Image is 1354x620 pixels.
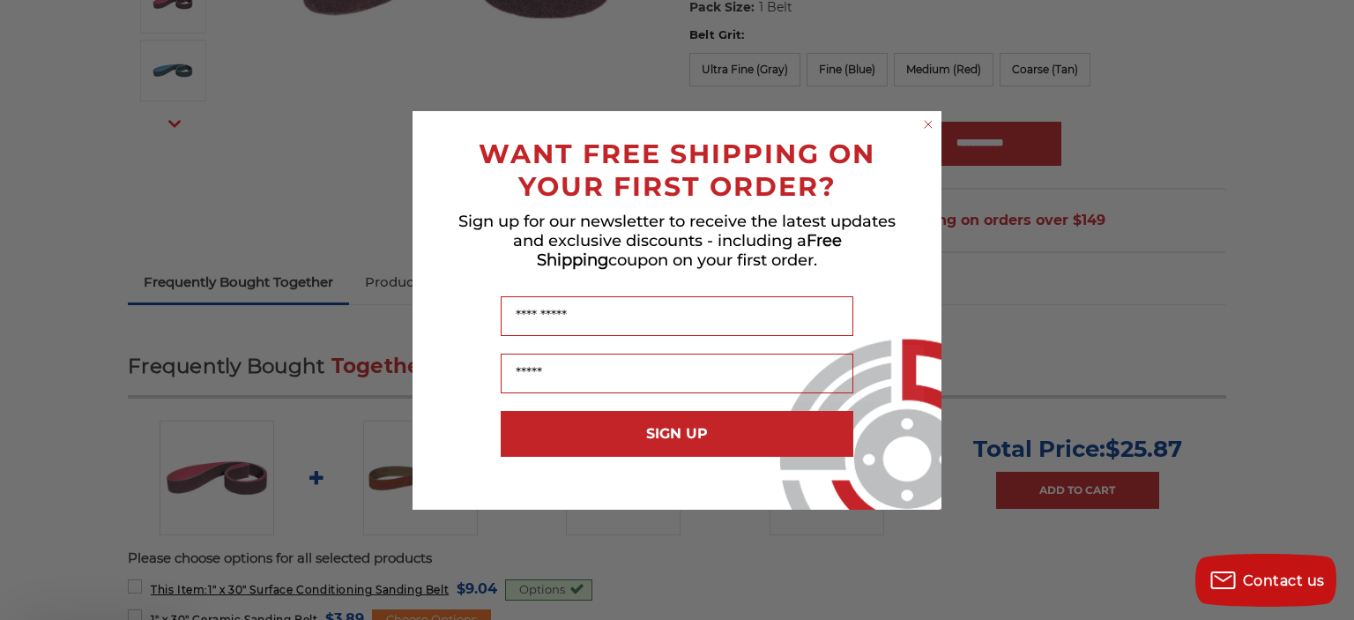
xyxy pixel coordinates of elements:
button: Contact us [1195,554,1336,607]
span: Free Shipping [537,231,842,270]
span: WANT FREE SHIPPING ON YOUR FIRST ORDER? [479,138,875,203]
button: SIGN UP [501,411,853,457]
input: Email [501,354,853,393]
span: Sign up for our newsletter to receive the latest updates and exclusive discounts - including a co... [458,212,896,270]
button: Close dialog [919,116,937,133]
span: Contact us [1243,572,1325,589]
